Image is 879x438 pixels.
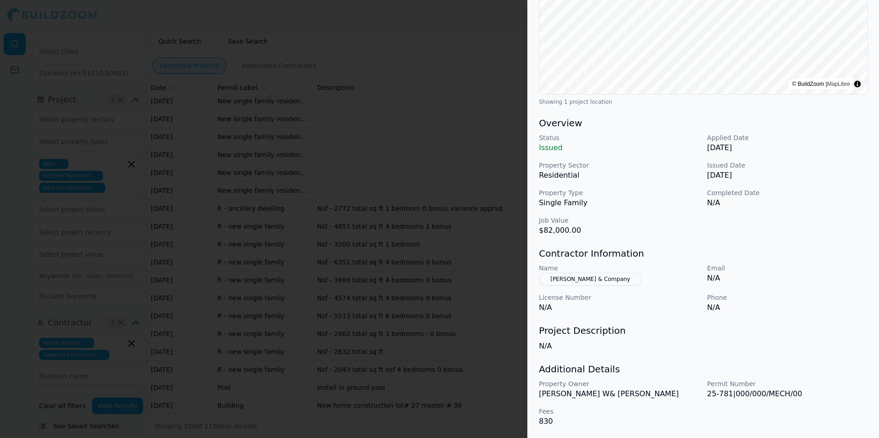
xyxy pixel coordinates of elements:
p: 25-781|000/000/MECH/00 [707,388,868,399]
p: Issued [539,142,700,153]
p: N/A [707,273,868,284]
p: License Number [539,293,700,302]
p: N/A [539,341,868,352]
h3: Additional Details [539,363,868,376]
p: Completed Date [707,188,868,197]
h3: Project Description [539,324,868,337]
p: N/A [539,302,700,313]
p: [PERSON_NAME] W& [PERSON_NAME] [539,388,700,399]
p: Permit Number [707,379,868,388]
p: Property Owner [539,379,700,388]
p: Single Family [539,197,700,208]
p: N/A [707,197,868,208]
p: Issued Date [707,161,868,170]
p: 830 [539,416,700,427]
p: Job Value [539,216,700,225]
p: N/A [707,302,868,313]
p: Fees [539,407,700,416]
p: $82,000.00 [539,225,700,236]
div: © BuildZoom | [792,79,850,89]
h3: Overview [539,117,868,129]
p: Property Sector [539,161,700,170]
p: Applied Date [707,133,868,142]
p: Residential [539,170,700,181]
button: [PERSON_NAME] & Company [539,273,642,286]
a: MapLibre [827,81,850,87]
p: [DATE] [707,170,868,181]
h3: Contractor Information [539,247,868,260]
p: Name [539,264,700,273]
p: Status [539,133,700,142]
div: Showing 1 project location [539,98,868,106]
summary: Toggle attribution [852,79,863,90]
p: [DATE] [707,142,868,153]
p: Phone [707,293,868,302]
p: Email [707,264,868,273]
p: Property Type [539,188,700,197]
